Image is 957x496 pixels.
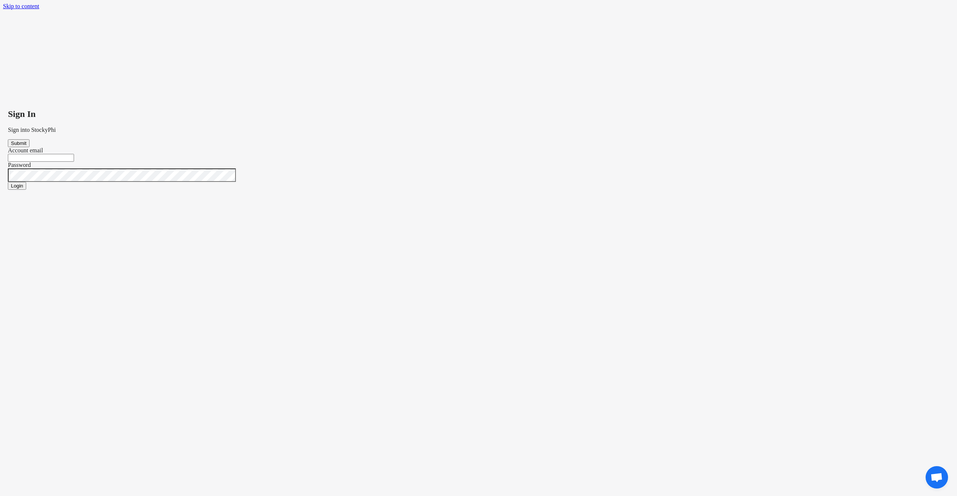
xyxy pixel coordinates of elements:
[8,139,29,147] button: Submit
[8,162,31,168] label: Password
[8,182,26,190] button: Login
[926,466,948,489] a: Open chat
[11,183,23,189] span: Login
[8,127,949,133] p: Sign into StockyPhi
[8,147,43,154] label: Account email
[8,109,949,119] h2: Sign In
[3,3,39,9] a: Skip to content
